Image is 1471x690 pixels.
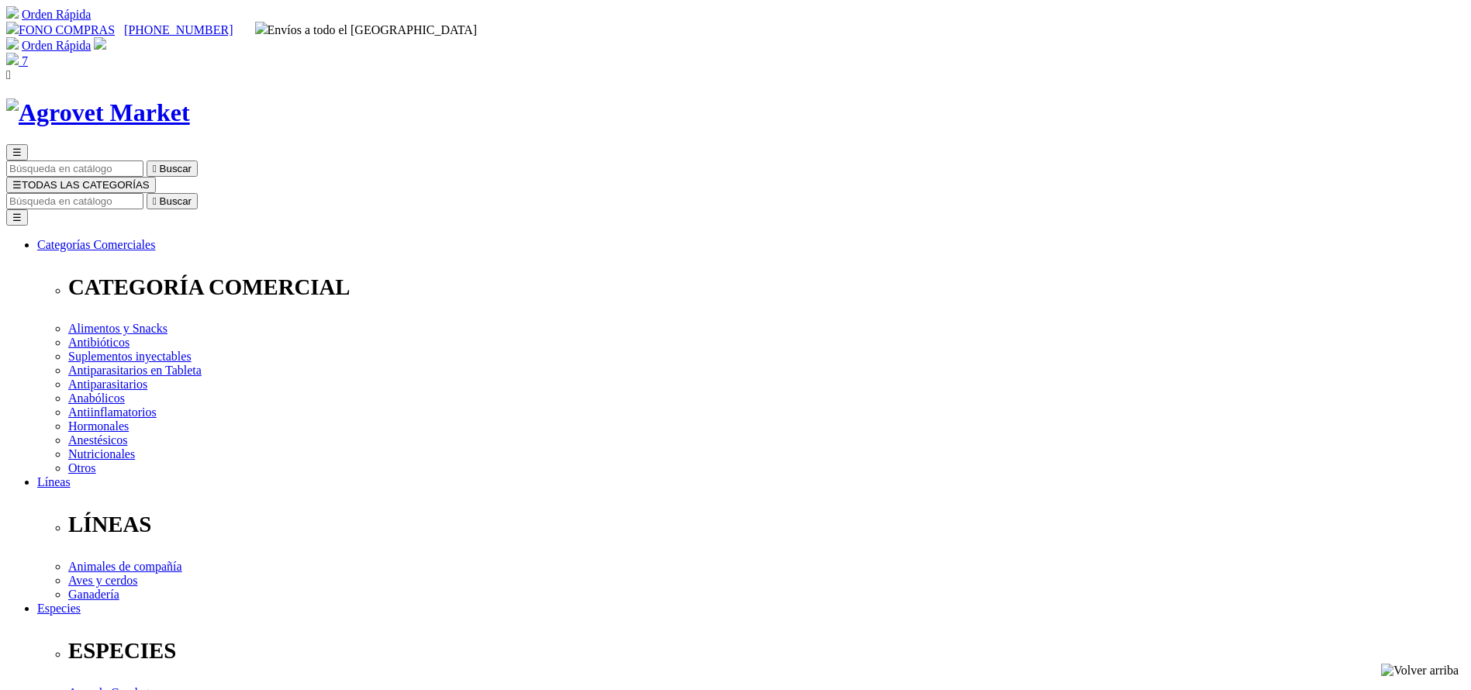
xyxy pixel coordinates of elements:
[68,512,1465,537] p: LÍNEAS
[68,638,1465,664] p: ESPECIES
[6,98,190,127] img: Agrovet Market
[68,378,147,391] a: Antiparasitarios
[6,53,19,65] img: shopping-bag.svg
[68,405,157,419] a: Antiinflamatorios
[22,39,91,52] a: Orden Rápida
[22,8,91,21] a: Orden Rápida
[160,163,192,174] span: Buscar
[68,350,192,363] a: Suplementos inyectables
[68,560,182,573] a: Animales de compañía
[68,461,96,474] a: Otros
[68,392,125,405] a: Anabólicos
[68,336,129,349] a: Antibióticos
[160,195,192,207] span: Buscar
[6,6,19,19] img: shopping-cart.svg
[6,37,19,50] img: shopping-cart.svg
[6,209,28,226] button: ☰
[68,447,135,461] a: Nutricionales
[6,68,11,81] i: 
[255,22,268,34] img: delivery-truck.svg
[68,588,119,601] a: Ganadería
[153,195,157,207] i: 
[6,23,115,36] a: FONO COMPRAS
[1381,664,1459,678] img: Volver arriba
[68,322,167,335] a: Alimentos y Snacks
[37,238,155,251] a: Categorías Comerciales
[6,193,143,209] input: Buscar
[68,364,202,377] a: Antiparasitarios en Tableta
[37,475,71,488] a: Líneas
[37,602,81,615] a: Especies
[147,193,198,209] button:  Buscar
[255,23,478,36] span: Envíos a todo el [GEOGRAPHIC_DATA]
[147,160,198,177] button:  Buscar
[6,54,28,67] a: 7
[6,160,143,177] input: Buscar
[68,274,1465,300] p: CATEGORÍA COMERCIAL
[6,177,156,193] button: ☰TODAS LAS CATEGORÍAS
[94,37,106,50] img: user.svg
[68,433,127,447] a: Anestésicos
[124,23,233,36] a: [PHONE_NUMBER]
[68,419,129,433] a: Hormonales
[94,39,106,52] a: Acceda a su cuenta de cliente
[153,163,157,174] i: 
[12,179,22,191] span: ☰
[12,147,22,158] span: ☰
[6,144,28,160] button: ☰
[22,54,28,67] span: 7
[68,574,137,587] a: Aves y cerdos
[6,22,19,34] img: phone.svg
